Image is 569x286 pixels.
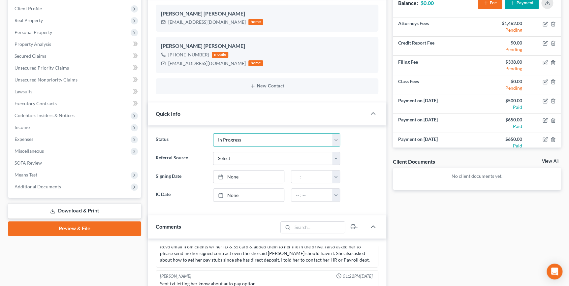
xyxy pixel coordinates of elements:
[161,10,373,18] div: [PERSON_NAME] [PERSON_NAME]
[9,62,141,74] a: Unsecured Priority Claims
[393,133,477,152] td: Payment on [DATE]
[161,42,373,50] div: [PERSON_NAME] [PERSON_NAME]
[9,157,141,169] a: SOFA Review
[482,40,522,46] div: $0.00
[398,173,556,179] p: No client documents yet.
[156,223,181,230] span: Comments
[168,60,246,67] div: [EMAIL_ADDRESS][DOMAIN_NAME]
[248,19,263,25] div: home
[482,136,522,143] div: $650.00
[15,17,43,23] span: Real Property
[482,46,522,53] div: Pending
[291,171,332,183] input: -- : --
[393,17,477,37] td: Attorneys Fees
[15,136,33,142] span: Expenses
[9,98,141,110] a: Executory Contracts
[393,113,477,133] td: Payment on [DATE]
[160,273,191,279] div: [PERSON_NAME]
[9,74,141,86] a: Unsecured Nonpriority Claims
[156,111,180,117] span: Quick Info
[482,78,522,85] div: $0.00
[152,188,210,202] label: IC Date
[8,221,141,236] a: Review & File
[482,20,522,27] div: $1,462.00
[482,104,522,111] div: Paid
[393,37,477,56] td: Credit Report Fee
[15,53,46,59] span: Secured Claims
[212,52,228,58] div: mobile
[213,171,284,183] a: None
[482,85,522,91] div: Pending
[161,83,373,89] button: New Contact
[15,160,42,166] span: SOFA Review
[547,264,562,279] div: Open Intercom Messenger
[160,243,374,263] div: Rcvd email from clients w/ her ID & SS card & added them to her file in the drive. I also asked h...
[152,170,210,183] label: Signing Date
[15,89,32,94] span: Lawsuits
[393,158,435,165] div: Client Documents
[15,184,61,189] span: Additional Documents
[393,56,477,75] td: Filing Fee
[482,143,522,149] div: Paid
[15,6,42,11] span: Client Profile
[393,75,477,94] td: Class Fees
[482,97,522,104] div: $500.00
[15,124,30,130] span: Income
[9,86,141,98] a: Lawsuits
[9,50,141,62] a: Secured Claims
[291,189,332,201] input: -- : --
[482,27,522,33] div: Pending
[482,59,522,65] div: $338.00
[15,77,78,82] span: Unsecured Nonpriority Claims
[248,60,263,66] div: home
[292,222,345,233] input: Search...
[482,65,522,72] div: Pending
[15,172,37,177] span: Means Test
[15,112,75,118] span: Codebtors Insiders & Notices
[343,273,373,279] span: 01:22PM[DATE]
[9,38,141,50] a: Property Analysis
[152,133,210,146] label: Status
[15,41,51,47] span: Property Analysis
[542,159,558,164] a: View All
[152,152,210,165] label: Referral Source
[8,203,141,219] a: Download & Print
[482,116,522,123] div: $650.00
[482,123,522,130] div: Paid
[168,51,209,58] div: [PHONE_NUMBER]
[213,189,284,201] a: None
[168,19,246,25] div: [EMAIL_ADDRESS][DOMAIN_NAME]
[15,148,44,154] span: Miscellaneous
[393,94,477,113] td: Payment on [DATE]
[15,101,57,106] span: Executory Contracts
[15,65,69,71] span: Unsecured Priority Claims
[15,29,52,35] span: Personal Property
